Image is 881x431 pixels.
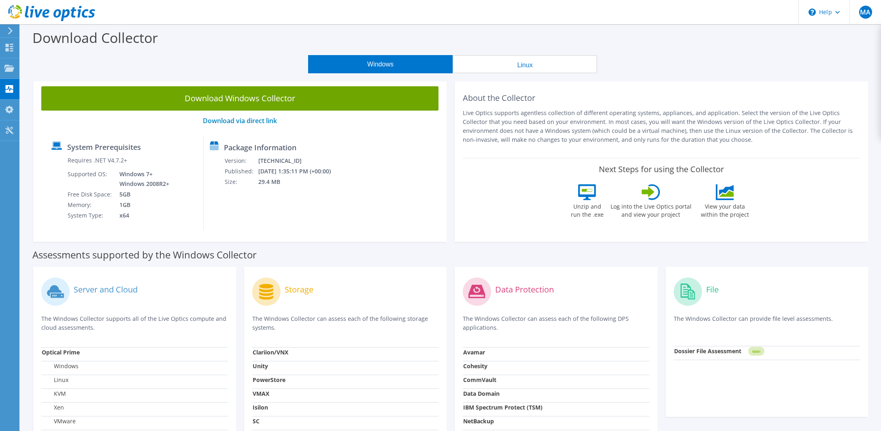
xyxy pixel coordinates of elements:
[32,251,257,259] label: Assessments supported by the Windows Collector
[67,200,113,210] td: Memory:
[42,362,79,370] label: Windows
[41,314,228,332] p: The Windows Collector supports all of the Live Optics compute and cloud assessments.
[674,314,860,331] p: The Windows Collector can provide file level assessments.
[253,362,268,370] strong: Unity
[42,403,64,412] label: Xen
[569,200,606,219] label: Unzip and run the .exe
[463,417,494,425] strong: NetBackup
[42,348,80,356] strong: Optical Prime
[113,200,171,210] td: 1GB
[706,286,719,294] label: File
[463,314,649,332] p: The Windows Collector can assess each of the following DPS applications.
[203,116,277,125] a: Download via direct link
[224,156,258,166] td: Version:
[253,390,269,397] strong: VMAX
[674,347,741,355] strong: Dossier File Assessment
[463,403,543,411] strong: IBM Spectrum Protect (TSM)
[696,200,754,219] label: View your data within the project
[224,166,258,177] td: Published:
[32,28,158,47] label: Download Collector
[859,6,872,19] span: MA
[258,156,342,166] td: [TECHNICAL_ID]
[74,286,138,294] label: Server and Cloud
[258,166,342,177] td: [DATE] 1:35:11 PM (+00:00)
[253,403,268,411] strong: Isilon
[67,143,141,151] label: System Prerequisites
[463,109,860,144] p: Live Optics supports agentless collection of different operating systems, appliances, and applica...
[42,417,76,425] label: VMware
[252,314,439,332] p: The Windows Collector can assess each of the following storage systems.
[113,210,171,221] td: x64
[42,390,66,398] label: KVM
[224,143,296,151] label: Package Information
[463,93,860,103] h2: About the Collector
[258,177,342,187] td: 29.4 MB
[599,164,724,174] label: Next Steps for using the Collector
[463,376,496,384] strong: CommVault
[463,348,485,356] strong: Avamar
[453,55,597,73] button: Linux
[463,362,487,370] strong: Cohesity
[41,86,438,111] a: Download Windows Collector
[253,348,288,356] strong: Clariion/VNX
[495,286,554,294] label: Data Protection
[42,376,68,384] label: Linux
[67,189,113,200] td: Free Disk Space:
[67,210,113,221] td: System Type:
[253,376,285,384] strong: PowerStore
[308,55,453,73] button: Windows
[113,169,171,189] td: Windows 7+ Windows 2008R2+
[610,200,692,219] label: Log into the Live Optics portal and view your project
[113,189,171,200] td: 5GB
[285,286,313,294] label: Storage
[67,169,113,189] td: Supported OS:
[809,9,816,16] svg: \n
[253,417,260,425] strong: SC
[463,390,500,397] strong: Data Domain
[752,349,760,354] tspan: NEW!
[68,156,127,164] label: Requires .NET V4.7.2+
[224,177,258,187] td: Size:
